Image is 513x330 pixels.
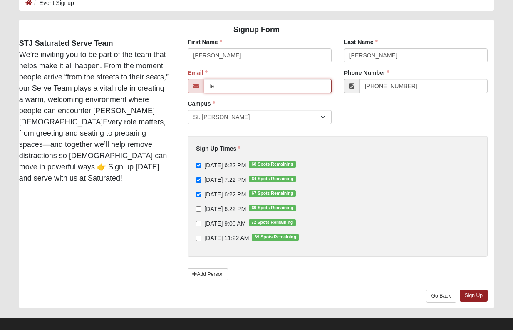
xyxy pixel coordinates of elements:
[19,25,494,35] h4: Signup Form
[19,39,113,47] strong: STJ Saturated Serve Team
[188,69,207,77] label: Email
[344,69,390,77] label: Phone Number
[204,235,249,241] span: [DATE] 11:22 AM
[196,221,201,226] input: [DATE] 9:00 AM72 Spots Remaining
[249,176,296,182] span: 64 Spots Remaining
[196,163,201,168] input: [DATE] 6:22 PM68 Spots Remaining
[196,236,201,241] input: [DATE] 11:22 AM69 Spots Remaining
[13,38,175,184] div: We’re inviting you to be part of the team that helps make it all happen. From the moment people a...
[204,220,245,227] span: [DATE] 9:00 AM
[344,38,378,46] label: Last Name
[426,290,456,303] a: Go Back
[188,99,215,108] label: Campus
[204,162,246,169] span: [DATE] 6:22 PM
[204,206,246,212] span: [DATE] 6:22 PM
[249,161,296,168] span: 68 Spots Remaining
[196,144,240,153] label: Sign Up Times
[252,234,299,241] span: 69 Spots Remaining
[196,192,201,197] input: [DATE] 6:22 PM67 Spots Remaining
[204,176,246,183] span: [DATE] 7:22 PM
[249,205,296,211] span: 69 Spots Remaining
[188,268,228,280] a: Add Person
[249,190,296,197] span: 67 Spots Remaining
[460,290,488,302] a: Sign Up
[188,38,222,46] label: First Name
[196,206,201,212] input: [DATE] 6:22 PM69 Spots Remaining
[204,191,246,198] span: [DATE] 6:22 PM
[196,177,201,183] input: [DATE] 7:22 PM64 Spots Remaining
[249,219,296,226] span: 72 Spots Remaining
